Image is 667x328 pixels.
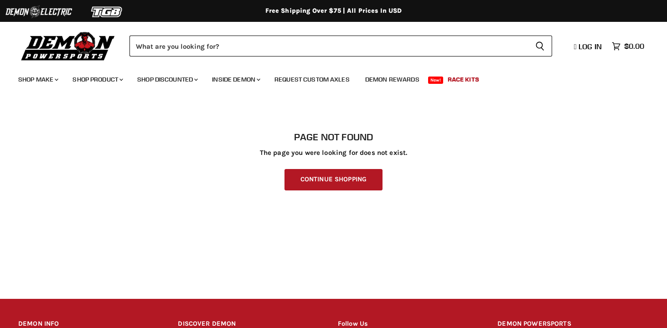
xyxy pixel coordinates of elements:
[18,149,649,157] p: The page you were looking for does not exist.
[358,70,426,89] a: Demon Rewards
[129,36,552,56] form: Product
[624,42,644,51] span: $0.00
[528,36,552,56] button: Search
[130,70,203,89] a: Shop Discounted
[73,3,141,20] img: TGB Logo 2
[11,70,64,89] a: Shop Make
[18,132,649,143] h1: Page not found
[205,70,266,89] a: Inside Demon
[66,70,129,89] a: Shop Product
[284,169,383,190] a: Continue Shopping
[428,77,444,84] span: New!
[441,70,486,89] a: Race Kits
[607,40,649,53] a: $0.00
[579,42,602,51] span: Log in
[5,3,73,20] img: Demon Electric Logo 2
[570,42,607,51] a: Log in
[11,67,642,89] ul: Main menu
[18,30,118,62] img: Demon Powersports
[268,70,357,89] a: Request Custom Axles
[129,36,528,56] input: Search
